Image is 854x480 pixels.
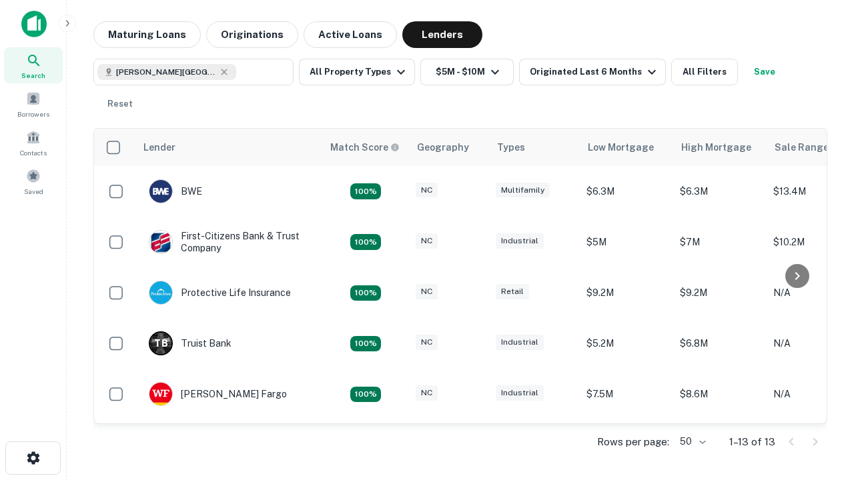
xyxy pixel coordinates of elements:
img: picture [149,383,172,405]
td: $5M [580,217,673,267]
div: Truist Bank [149,331,232,355]
td: $6.3M [580,166,673,217]
img: picture [149,281,172,304]
a: Saved [4,163,63,199]
td: $6.3M [673,166,767,217]
a: Search [4,47,63,83]
div: Matching Properties: 2, hasApolloMatch: undefined [350,387,381,403]
th: Types [489,129,580,166]
td: $8.8M [580,419,673,470]
h6: Match Score [330,140,397,155]
th: High Mortgage [673,129,767,166]
div: Matching Properties: 3, hasApolloMatch: undefined [350,336,381,352]
a: Contacts [4,125,63,161]
span: Search [21,70,45,81]
button: Maturing Loans [93,21,201,48]
td: $9.2M [580,267,673,318]
button: Originations [206,21,298,48]
th: Lender [135,129,322,166]
td: $7M [673,217,767,267]
div: NC [416,233,438,249]
div: Matching Properties: 2, hasApolloMatch: undefined [350,234,381,250]
span: Borrowers [17,109,49,119]
p: T B [154,337,167,351]
div: Capitalize uses an advanced AI algorithm to match your search with the best lender. The match sco... [330,140,400,155]
div: NC [416,385,438,401]
div: NC [416,335,438,350]
button: Lenders [402,21,482,48]
p: Rows per page: [597,434,669,450]
td: $8.8M [673,419,767,470]
div: [PERSON_NAME] Fargo [149,382,287,406]
img: picture [149,231,172,253]
span: [PERSON_NAME][GEOGRAPHIC_DATA], [GEOGRAPHIC_DATA] [116,66,216,78]
div: NC [416,284,438,299]
button: $5M - $10M [420,59,514,85]
div: Lender [143,139,175,155]
div: NC [416,183,438,198]
td: $8.6M [673,369,767,419]
td: $5.2M [580,318,673,369]
div: High Mortgage [681,139,751,155]
img: picture [149,180,172,203]
td: $9.2M [673,267,767,318]
div: Industrial [496,233,544,249]
div: Sale Range [775,139,829,155]
div: Protective Life Insurance [149,281,291,305]
div: Originated Last 6 Months [530,64,660,80]
div: Geography [417,139,469,155]
th: Geography [409,129,489,166]
div: Multifamily [496,183,550,198]
iframe: Chat Widget [787,331,854,395]
p: 1–13 of 13 [729,434,775,450]
button: Save your search to get updates of matches that match your search criteria. [743,59,786,85]
div: 50 [675,432,708,451]
div: BWE [149,179,202,203]
div: Industrial [496,335,544,350]
div: First-citizens Bank & Trust Company [149,230,309,254]
span: Saved [24,186,43,197]
th: Capitalize uses an advanced AI algorithm to match your search with the best lender. The match sco... [322,129,409,166]
div: Matching Properties: 2, hasApolloMatch: undefined [350,285,381,301]
button: All Filters [671,59,738,85]
a: Borrowers [4,86,63,122]
div: Low Mortgage [588,139,654,155]
img: capitalize-icon.png [21,11,47,37]
button: All Property Types [299,59,415,85]
div: Retail [496,284,529,299]
button: Active Loans [304,21,397,48]
span: Contacts [20,147,47,158]
button: Reset [99,91,141,117]
td: $6.8M [673,318,767,369]
td: $7.5M [580,369,673,419]
button: Originated Last 6 Months [519,59,666,85]
div: Matching Properties: 2, hasApolloMatch: undefined [350,183,381,199]
div: Types [497,139,525,155]
th: Low Mortgage [580,129,673,166]
div: Industrial [496,385,544,401]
